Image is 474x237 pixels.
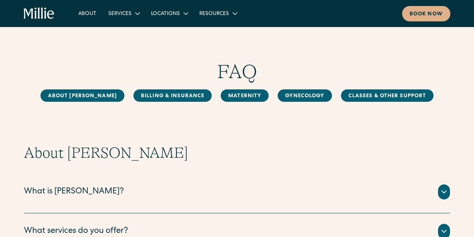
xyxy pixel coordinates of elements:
[221,89,269,102] a: MAternity
[72,7,102,20] a: About
[133,89,212,102] a: Billing & Insurance
[402,6,450,21] a: Book now
[24,8,54,20] a: home
[108,10,132,18] div: Services
[40,89,124,102] a: About [PERSON_NAME]
[193,7,242,20] div: Resources
[24,186,124,198] div: What is [PERSON_NAME]?
[341,89,434,102] a: Classes & Other Support
[24,144,450,162] h2: About [PERSON_NAME]
[199,10,229,18] div: Resources
[102,7,145,20] div: Services
[151,10,180,18] div: Locations
[410,11,443,18] div: Book now
[24,60,450,83] h1: FAQ
[278,89,332,102] a: Gynecology
[145,7,193,20] div: Locations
